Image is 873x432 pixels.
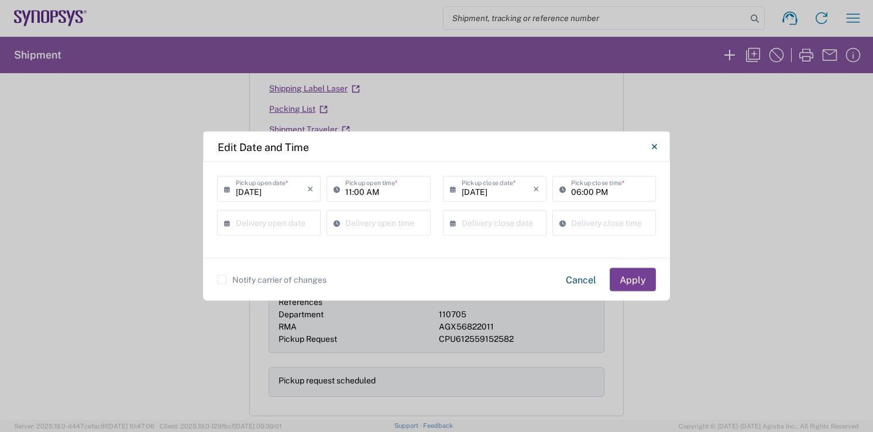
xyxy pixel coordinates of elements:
label: Notify carrier of changes [217,275,326,284]
button: Close [642,135,666,159]
button: Cancel [556,268,606,292]
i: × [307,180,314,198]
i: × [533,180,539,198]
button: Apply [610,268,656,292]
h4: Edit Date and Time [218,139,309,155]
